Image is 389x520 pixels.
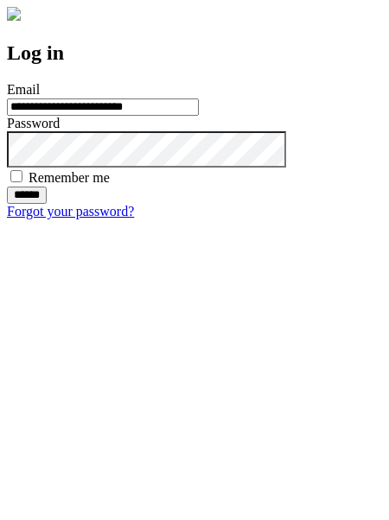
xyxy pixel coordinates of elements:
[7,41,382,65] h2: Log in
[7,204,134,219] a: Forgot your password?
[7,116,60,130] label: Password
[7,82,40,97] label: Email
[29,170,110,185] label: Remember me
[7,7,21,21] img: logo-4e3dc11c47720685a147b03b5a06dd966a58ff35d612b21f08c02c0306f2b779.png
